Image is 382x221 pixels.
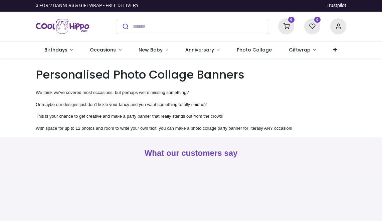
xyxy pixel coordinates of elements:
[304,23,320,28] a: 0
[289,46,311,53] span: Giftwrap
[117,19,133,34] button: Submit
[81,41,130,59] a: Occasions
[36,67,346,83] h1: Personalised Photo Collage Banners
[327,2,346,9] a: Trustpilot
[314,17,321,23] sup: 0
[177,41,228,59] a: Anniversary
[90,46,116,53] span: Occasions
[36,41,81,59] a: Birthdays
[36,17,89,36] img: Cool Hippo
[44,46,67,53] span: Birthdays
[36,126,293,131] span: With space for up to 12 photos and room to write your own text, you can make a photo collage part...
[130,41,177,59] a: New Baby
[237,46,272,53] span: Photo Collage
[185,46,214,53] span: Anniversary
[36,114,223,119] span: This is your chance to get creative and make a party banner that really stands out from the crowd!
[36,90,189,95] span: We think we've covered most occasions, but perhaps we're missing something?
[278,23,294,28] a: 0
[139,46,163,53] span: New Baby
[36,147,346,159] h2: What our customers say
[36,2,139,9] div: 3 FOR 2 BANNERS & GIFTWRAP - FREE DELIVERY
[288,17,295,23] sup: 0
[36,17,89,36] a: Logo of Cool Hippo
[36,102,207,107] span: Or maybe our designs just don't tickle your fancy and you want something totally unique?
[280,41,325,59] a: Giftwrap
